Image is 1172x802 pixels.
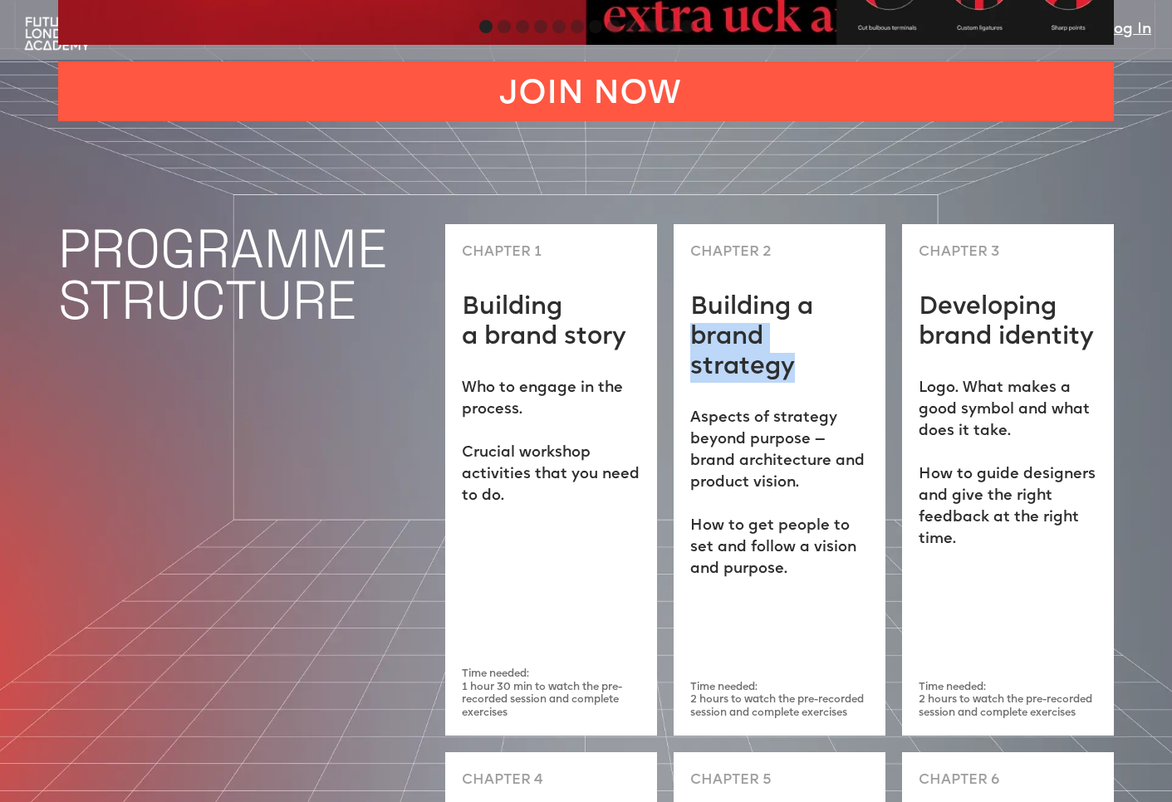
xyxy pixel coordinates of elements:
[919,378,1097,550] p: Logo. What makes a good symbol and what does it take. How to guide designers and give the right f...
[571,20,584,33] div: Show slide 6 of 12
[662,20,675,33] div: Show slide 11 of 12
[919,241,1000,264] p: CHAPTER 3
[690,408,869,580] p: Aspects of strategy beyond purpose — brand architecture and product vision. ‍ How to get people t...
[462,769,543,792] p: CHAPTER 4
[58,223,429,326] h1: PROGRAMME STRUCTURE
[462,668,640,719] p: Time needed: 1 hour 30 min to watch the pre-recorded session and complete exercises
[607,20,620,33] div: Show slide 8 of 12
[1106,18,1151,42] a: Log In
[552,20,566,33] div: Show slide 5 of 12
[690,681,869,719] p: Time needed: 2 hours to watch the pre-recorded session and complete exercises
[625,20,639,33] div: Show slide 9 of 12
[479,20,493,33] div: Show slide 1 of 12
[516,20,529,33] div: Show slide 3 of 12
[919,769,1000,792] p: CHAPTER 6
[498,20,511,33] div: Show slide 2 of 12
[58,61,1114,121] a: JOIN NOW
[462,241,542,264] p: CHAPTER 1
[690,293,869,383] h2: Building a brand strategy
[462,378,640,507] p: Who to engage in the process. ‍ Crucial workshop activities that you need to do.
[680,20,694,33] div: Show slide 12 of 12
[690,769,772,792] p: CHAPTER 5
[919,293,1097,353] h2: Developing brand identity
[644,20,657,33] div: Show slide 10 of 12
[534,20,547,33] div: Show slide 4 of 12
[690,241,772,264] p: CHAPTER 2
[919,681,1097,719] p: Time needed: 2 hours to watch the pre-recorded session and complete exercises
[589,20,602,33] div: Show slide 7 of 12
[462,293,626,353] h2: Building a brand story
